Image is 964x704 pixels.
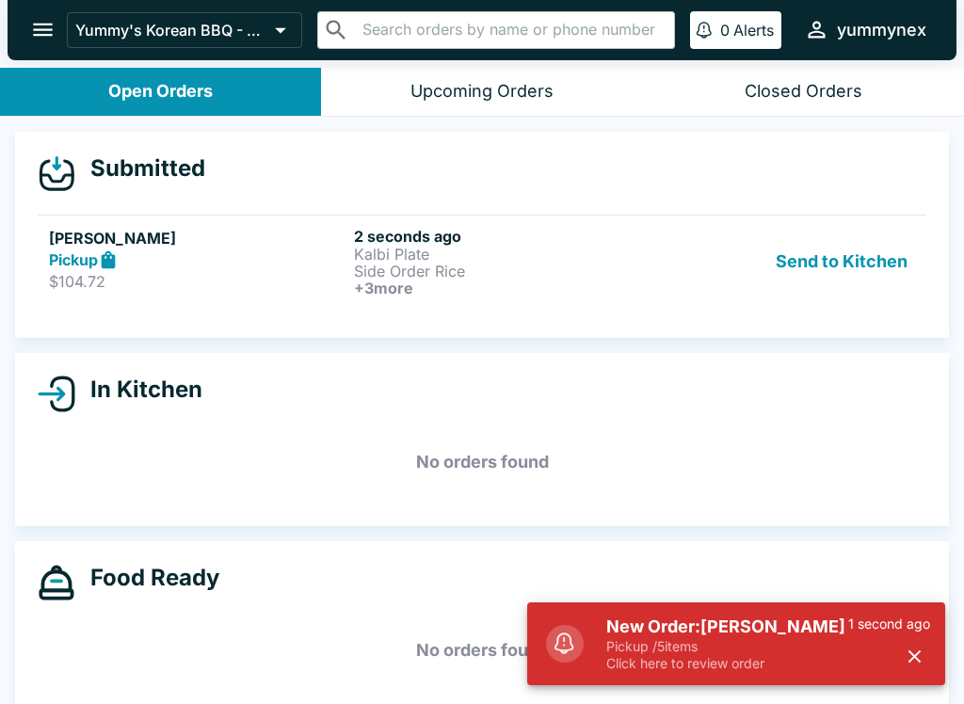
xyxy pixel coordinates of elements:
[606,638,848,655] p: Pickup / 5 items
[606,655,848,672] p: Click here to review order
[410,81,554,103] div: Upcoming Orders
[75,564,219,592] h4: Food Ready
[745,81,862,103] div: Closed Orders
[720,21,730,40] p: 0
[75,154,205,183] h4: Submitted
[354,280,651,296] h6: + 3 more
[354,246,651,263] p: Kalbi Plate
[837,19,926,41] div: yummynex
[67,12,302,48] button: Yummy's Korean BBQ - NEX
[354,263,651,280] p: Side Order Rice
[354,227,651,246] h6: 2 seconds ago
[796,9,934,50] button: yummynex
[75,376,202,404] h4: In Kitchen
[38,616,926,684] h5: No orders found
[38,215,926,308] a: [PERSON_NAME]Pickup$104.722 seconds agoKalbi PlateSide Order Rice+3moreSend to Kitchen
[38,428,926,496] h5: No orders found
[733,21,774,40] p: Alerts
[49,272,346,291] p: $104.72
[357,17,667,43] input: Search orders by name or phone number
[19,6,67,54] button: open drawer
[848,616,930,632] p: 1 second ago
[606,616,848,638] h5: New Order: [PERSON_NAME]
[108,81,213,103] div: Open Orders
[768,227,915,296] button: Send to Kitchen
[49,250,98,269] strong: Pickup
[75,21,267,40] p: Yummy's Korean BBQ - NEX
[49,227,346,249] h5: [PERSON_NAME]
